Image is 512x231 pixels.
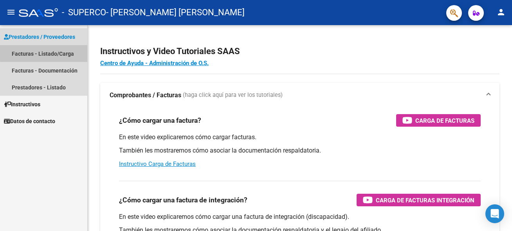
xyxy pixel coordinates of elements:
[496,7,506,17] mat-icon: person
[183,91,283,100] span: (haga click aquí para ver los tutoriales)
[119,213,481,221] p: En este video explicaremos cómo cargar una factura de integración (discapacidad).
[100,60,209,67] a: Centro de Ayuda - Administración de O.S.
[6,7,16,17] mat-icon: menu
[485,204,504,223] div: Open Intercom Messenger
[357,194,481,206] button: Carga de Facturas Integración
[376,195,474,205] span: Carga de Facturas Integración
[4,33,75,41] span: Prestadores / Proveedores
[100,83,499,108] mat-expansion-panel-header: Comprobantes / Facturas (haga click aquí para ver los tutoriales)
[119,195,247,206] h3: ¿Cómo cargar una factura de integración?
[106,4,245,21] span: - [PERSON_NAME] [PERSON_NAME]
[100,44,499,59] h2: Instructivos y Video Tutoriales SAAS
[4,100,40,109] span: Instructivos
[396,114,481,127] button: Carga de Facturas
[4,117,55,126] span: Datos de contacto
[110,91,181,100] strong: Comprobantes / Facturas
[119,115,201,126] h3: ¿Cómo cargar una factura?
[119,146,481,155] p: También les mostraremos cómo asociar la documentación respaldatoria.
[62,4,106,21] span: - SUPERCO
[119,133,481,142] p: En este video explicaremos cómo cargar facturas.
[415,116,474,126] span: Carga de Facturas
[119,160,196,167] a: Instructivo Carga de Facturas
